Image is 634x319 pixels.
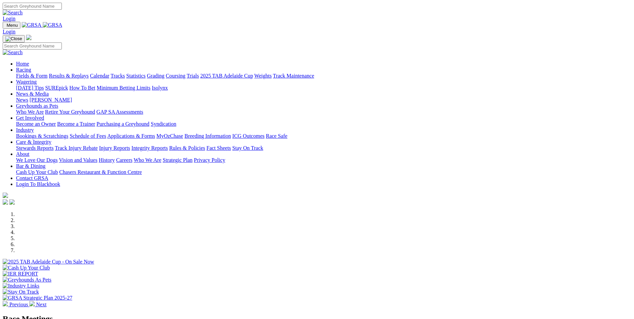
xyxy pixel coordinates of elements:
[184,133,231,139] a: Breeding Information
[254,73,272,79] a: Weights
[9,199,15,205] img: twitter.svg
[16,133,68,139] a: Bookings & Scratchings
[16,121,631,127] div: Get Involved
[29,301,35,306] img: chevron-right-pager-white.svg
[3,289,39,295] img: Stay On Track
[3,259,94,265] img: 2025 TAB Adelaide Cup - On Sale Now
[16,127,34,133] a: Industry
[16,115,44,121] a: Get Involved
[36,302,46,307] span: Next
[16,181,60,187] a: Login To Blackbook
[3,199,8,205] img: facebook.svg
[116,157,132,163] a: Careers
[273,73,314,79] a: Track Maintenance
[152,85,168,91] a: Isolynx
[55,145,98,151] a: Track Injury Rebate
[3,49,23,56] img: Search
[166,73,185,79] a: Coursing
[16,139,51,145] a: Care & Integrity
[16,91,49,97] a: News & Media
[3,10,23,16] img: Search
[16,85,631,91] div: Wagering
[16,157,631,163] div: About
[16,109,44,115] a: Who We Are
[43,22,62,28] img: GRSA
[3,16,15,21] a: Login
[16,175,48,181] a: Contact GRSA
[3,301,8,306] img: chevron-left-pager-white.svg
[134,157,161,163] a: Who We Are
[163,157,193,163] a: Strategic Plan
[16,73,47,79] a: Fields & Form
[16,157,57,163] a: We Love Our Dogs
[59,157,97,163] a: Vision and Values
[97,85,150,91] a: Minimum Betting Limits
[16,169,58,175] a: Cash Up Your Club
[3,295,72,301] img: GRSA Strategic Plan 2025-27
[57,121,95,127] a: Become a Trainer
[29,302,46,307] a: Next
[5,36,22,41] img: Close
[3,271,38,277] img: IER REPORT
[90,73,109,79] a: Calendar
[99,157,115,163] a: History
[16,79,37,85] a: Wagering
[3,193,8,198] img: logo-grsa-white.png
[147,73,164,79] a: Grading
[16,109,631,115] div: Greyhounds as Pets
[26,35,31,40] img: logo-grsa-white.png
[232,133,264,139] a: ICG Outcomes
[107,133,155,139] a: Applications & Forms
[16,67,31,73] a: Racing
[207,145,231,151] a: Fact Sheets
[200,73,253,79] a: 2025 TAB Adelaide Cup
[3,265,50,271] img: Cash Up Your Club
[49,73,89,79] a: Results & Replays
[3,3,62,10] input: Search
[45,85,68,91] a: SUREpick
[99,145,130,151] a: Injury Reports
[266,133,287,139] a: Race Safe
[29,97,72,103] a: [PERSON_NAME]
[16,169,631,175] div: Bar & Dining
[70,133,106,139] a: Schedule of Fees
[7,23,18,28] span: Menu
[111,73,125,79] a: Tracks
[16,85,44,91] a: [DATE] Tips
[3,283,39,289] img: Industry Links
[186,73,199,79] a: Trials
[194,157,225,163] a: Privacy Policy
[16,97,631,103] div: News & Media
[3,42,62,49] input: Search
[151,121,176,127] a: Syndication
[3,302,29,307] a: Previous
[97,109,143,115] a: GAP SA Assessments
[70,85,96,91] a: How To Bet
[16,133,631,139] div: Industry
[16,163,45,169] a: Bar & Dining
[126,73,146,79] a: Statistics
[3,29,15,34] a: Login
[3,22,20,29] button: Toggle navigation
[232,145,263,151] a: Stay On Track
[3,277,51,283] img: Greyhounds As Pets
[16,151,29,157] a: About
[9,302,28,307] span: Previous
[45,109,95,115] a: Retire Your Greyhound
[16,61,29,67] a: Home
[16,97,28,103] a: News
[97,121,149,127] a: Purchasing a Greyhound
[16,145,53,151] a: Stewards Reports
[16,73,631,79] div: Racing
[169,145,205,151] a: Rules & Policies
[22,22,41,28] img: GRSA
[16,103,58,109] a: Greyhounds as Pets
[156,133,183,139] a: MyOzChase
[131,145,168,151] a: Integrity Reports
[16,121,56,127] a: Become an Owner
[3,35,25,42] button: Toggle navigation
[59,169,142,175] a: Chasers Restaurant & Function Centre
[16,145,631,151] div: Care & Integrity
